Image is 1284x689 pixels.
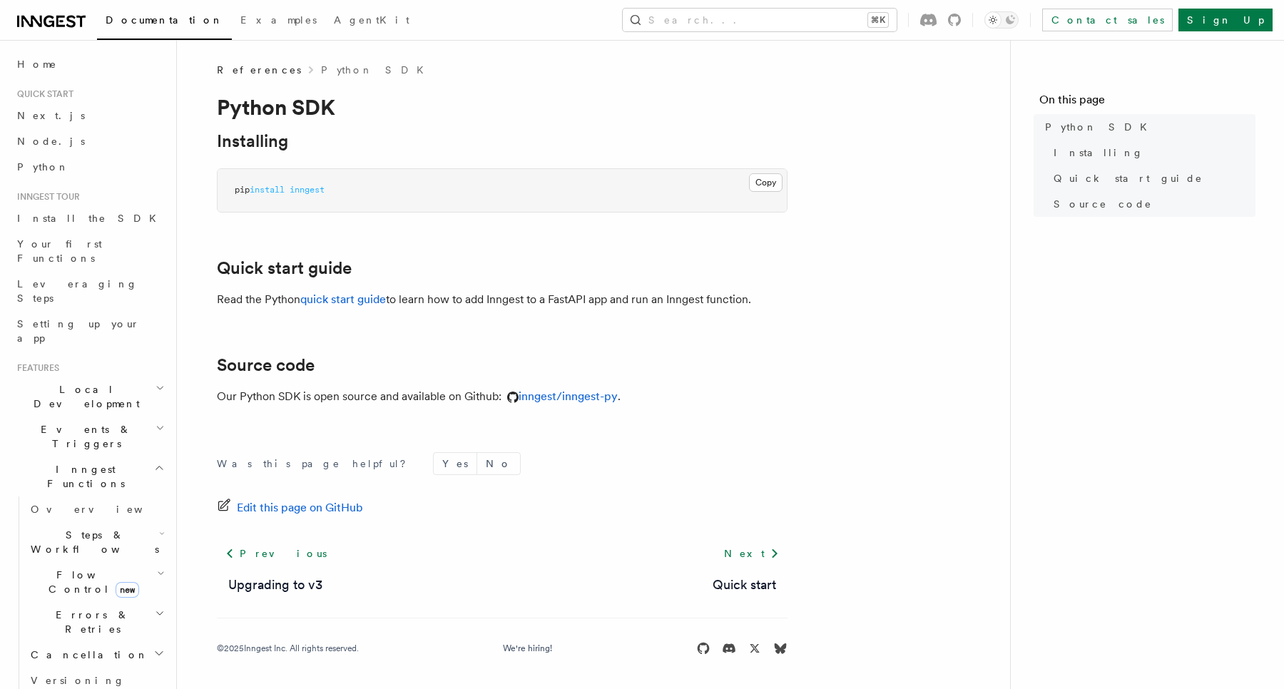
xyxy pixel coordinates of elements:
a: Installing [1048,140,1255,165]
kbd: ⌘K [868,13,888,27]
h1: Python SDK [217,94,788,120]
span: Versioning [31,675,125,686]
span: Steps & Workflows [25,528,159,556]
button: Flow Controlnew [25,562,168,602]
span: inngest [290,185,325,195]
a: Source code [217,355,315,375]
button: Local Development [11,377,168,417]
span: Leveraging Steps [17,278,138,304]
a: Overview [25,496,168,522]
a: Examples [232,4,325,39]
button: Search...⌘K [623,9,897,31]
span: Python SDK [1045,120,1156,134]
button: Events & Triggers [11,417,168,456]
a: Next.js [11,103,168,128]
span: Source code [1054,197,1152,211]
a: Python SDK [1039,114,1255,140]
a: Installing [217,131,288,151]
span: Flow Control [25,568,157,596]
button: Inngest Functions [11,456,168,496]
span: Node.js [17,136,85,147]
a: Quick start [713,575,776,595]
span: Home [17,57,57,71]
a: inngest/inngest-py [501,389,618,403]
button: No [477,453,520,474]
button: Steps & Workflows [25,522,168,562]
span: Quick start [11,88,73,100]
a: Edit this page on GitHub [217,498,363,518]
a: Quick start guide [217,258,352,278]
a: AgentKit [325,4,418,39]
a: Previous [217,541,335,566]
a: Install the SDK [11,205,168,231]
span: Installing [1054,146,1143,160]
span: Documentation [106,14,223,26]
p: Was this page helpful? [217,456,416,471]
span: Setting up your app [17,318,140,344]
button: Errors & Retries [25,602,168,642]
h4: On this page [1039,91,1255,114]
span: install [250,185,285,195]
span: Python [17,161,69,173]
a: Upgrading to v3 [228,575,322,595]
span: Quick start guide [1054,171,1203,185]
button: Cancellation [25,642,168,668]
a: Quick start guide [1048,165,1255,191]
span: Local Development [11,382,156,411]
a: We're hiring! [503,643,552,654]
span: Examples [240,14,317,26]
span: Features [11,362,59,374]
a: Node.js [11,128,168,154]
span: Your first Functions [17,238,102,264]
a: Documentation [97,4,232,40]
button: Copy [749,173,783,192]
button: Yes [434,453,477,474]
div: © 2025 Inngest Inc. All rights reserved. [217,643,359,654]
span: Overview [31,504,178,515]
a: Setting up your app [11,311,168,351]
a: quick start guide [300,292,386,306]
a: Source code [1048,191,1255,217]
span: pip [235,185,250,195]
a: Sign Up [1178,9,1273,31]
span: AgentKit [334,14,409,26]
a: Contact sales [1042,9,1173,31]
span: Cancellation [25,648,148,662]
a: Your first Functions [11,231,168,271]
a: Python SDK [321,63,432,77]
span: Edit this page on GitHub [237,498,363,518]
a: Home [11,51,168,77]
span: new [116,582,139,598]
a: Next [715,541,788,566]
p: Read the Python to learn how to add Inngest to a FastAPI app and run an Inngest function. [217,290,788,310]
span: Errors & Retries [25,608,155,636]
span: References [217,63,301,77]
p: Our Python SDK is open source and available on Github: . [217,387,788,407]
a: Python [11,154,168,180]
a: Leveraging Steps [11,271,168,311]
span: Events & Triggers [11,422,156,451]
span: Install the SDK [17,213,165,224]
button: Toggle dark mode [984,11,1019,29]
span: Next.js [17,110,85,121]
span: Inngest Functions [11,462,154,491]
span: Inngest tour [11,191,80,203]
